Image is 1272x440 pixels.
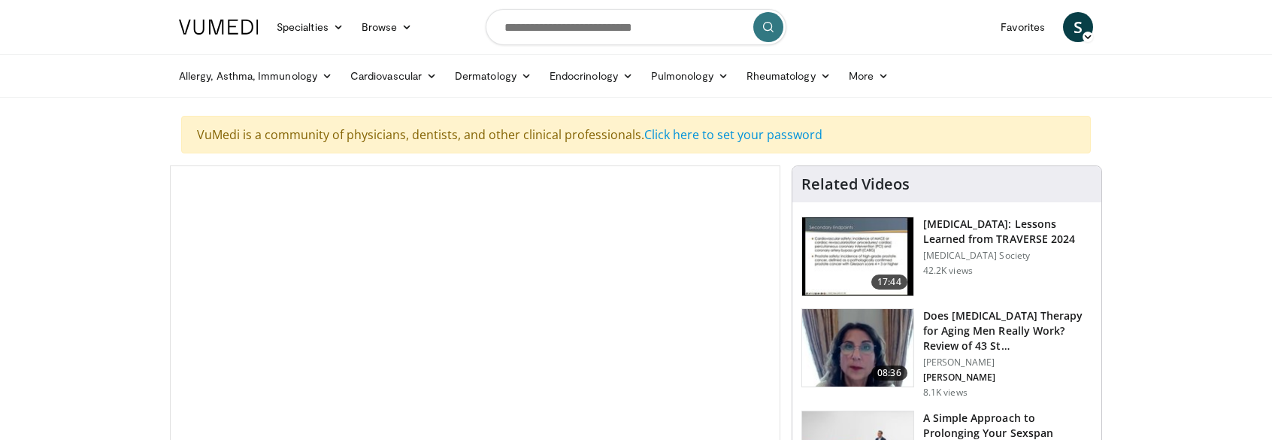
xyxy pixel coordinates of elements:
[170,61,341,91] a: Allergy, Asthma, Immunology
[871,275,907,290] span: 17:44
[871,366,907,381] span: 08:36
[923,250,1092,262] p: [MEDICAL_DATA] Society
[992,12,1054,42] a: Favorites
[737,61,840,91] a: Rheumatology
[642,61,737,91] a: Pulmonology
[353,12,422,42] a: Browse
[923,387,968,399] p: 8.1K views
[801,217,1092,296] a: 17:44 [MEDICAL_DATA]: Lessons Learned from TRAVERSE 2024 [MEDICAL_DATA] Society 42.2K views
[923,217,1092,247] h3: [MEDICAL_DATA]: Lessons Learned from TRAVERSE 2024
[341,61,446,91] a: Cardiovascular
[181,116,1091,153] div: VuMedi is a community of physicians, dentists, and other clinical professionals.
[1063,12,1093,42] a: S
[840,61,898,91] a: More
[179,20,259,35] img: VuMedi Logo
[923,265,973,277] p: 42.2K views
[446,61,541,91] a: Dermatology
[923,357,1092,369] p: [PERSON_NAME]
[541,61,642,91] a: Endocrinology
[801,308,1092,399] a: 08:36 Does [MEDICAL_DATA] Therapy for Aging Men Really Work? Review of 43 St… [PERSON_NAME] [PERS...
[644,126,822,143] a: Click here to set your password
[801,175,910,193] h4: Related Videos
[486,9,786,45] input: Search topics, interventions
[923,308,1092,354] h3: Does [MEDICAL_DATA] Therapy for Aging Men Really Work? Review of 43 St…
[923,372,1092,384] p: [PERSON_NAME]
[268,12,353,42] a: Specialties
[802,217,913,296] img: 1317c62a-2f0d-4360-bee0-b1bff80fed3c.150x105_q85_crop-smart_upscale.jpg
[802,309,913,387] img: 4d4bce34-7cbb-4531-8d0c-5308a71d9d6c.150x105_q85_crop-smart_upscale.jpg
